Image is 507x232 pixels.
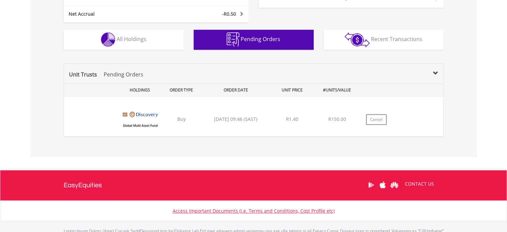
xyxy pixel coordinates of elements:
[202,84,270,96] div: ORDER DATE
[104,70,143,78] p: Pending Orders
[64,170,102,200] a: EasyEquities
[227,32,239,47] img: pending_instructions-wht.png
[162,84,200,96] div: ORDER TYPE
[64,30,184,50] button: All Holdings
[222,11,236,17] span: -R0.50
[64,11,172,17] div: Net Accrual
[117,35,146,43] span: All Holdings
[366,114,387,125] button: Cancel
[116,84,161,96] div: HOLDINGS
[69,71,143,78] span: Unit Trusts
[173,208,335,214] a: Access Important Documents (i.e. Terms and Conditions, Cost Profile etc)
[194,30,314,50] button: Pending Orders
[162,116,200,123] div: Buy
[400,175,439,193] a: CONTACT US
[202,116,270,123] div: [DATE] 09:46 (SAST)
[365,175,377,195] a: Google Play
[101,32,115,47] img: holdings-wht.png
[324,30,444,50] button: Recent Transactions
[328,116,346,122] span: R150.00
[314,84,360,96] div: #UNITS/VALUE
[345,32,370,47] img: transactions-zar-wht.png
[286,116,298,122] span: R1.40
[371,35,422,43] span: Recent Transactions
[271,84,313,96] div: UNIT PRICE
[119,105,161,135] img: UT.ZA.DWWBI.png
[377,175,389,195] a: Apple
[389,175,400,195] a: Huawei
[241,35,280,43] span: Pending Orders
